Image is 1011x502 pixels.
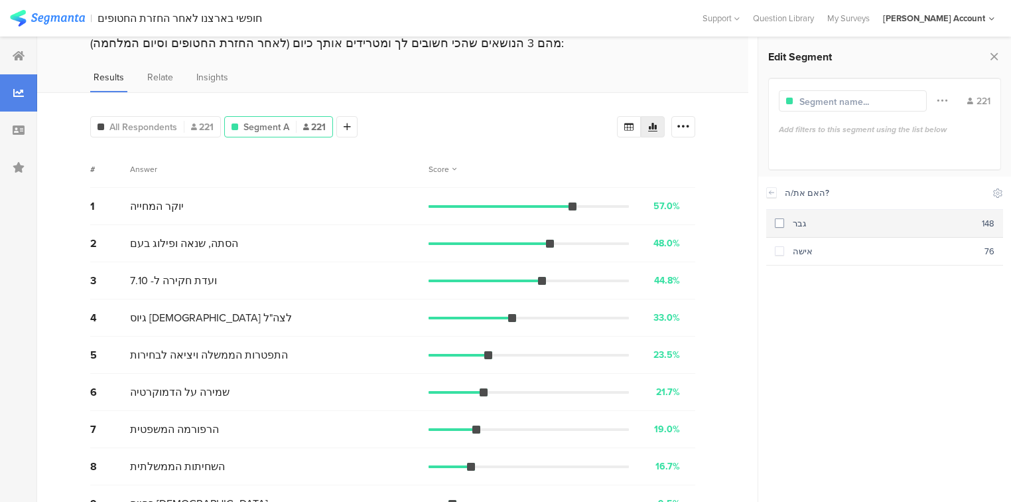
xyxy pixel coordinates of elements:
div: 6 [90,384,130,400]
div: Score [429,163,456,175]
div: Answer [130,163,157,175]
span: Results [94,70,124,84]
div: 19.0% [654,422,680,436]
div: # [90,163,130,175]
div: אישה [784,245,984,258]
div: 57.0% [653,199,680,213]
div: 33.0% [653,311,680,325]
span: השחיתות הממשלתית [130,459,225,474]
span: גיוס [DEMOGRAPHIC_DATA] לצה"ל [130,310,292,325]
span: 221 [191,120,214,134]
div: 3 [90,273,130,288]
span: All Respondents [109,120,177,134]
div: 76 [984,245,994,258]
span: הסתה, שנאה ופילוג בעם [130,236,238,251]
span: 221 [303,120,326,134]
span: שמירה על הדמוקרטיה [130,384,230,400]
span: ועדת חקירה ל- 7.10 [130,273,217,288]
span: יוקר המחייה [130,199,184,214]
div: [PERSON_NAME] Account [883,12,985,25]
span: הרפורמה המשפטית [130,422,219,437]
span: Segment A [243,120,289,134]
span: התפטרות הממשלה ויציאה לבחירות [130,347,288,363]
div: 21.7% [656,385,680,399]
div: 23.5% [653,348,680,362]
div: האם את/ה? [785,187,984,199]
a: Question Library [746,12,821,25]
a: My Surveys [821,12,876,25]
div: Support [703,8,740,29]
span: Edit Segment [768,49,832,64]
input: Segment name... [799,95,915,109]
div: 8 [90,459,130,474]
div: Add filters to this segment using the list below [779,124,990,135]
img: segmanta logo [10,10,85,27]
div: 4 [90,310,130,325]
div: 221 [967,94,990,108]
div: חופשי בארצנו לאחר החזרת החטופים [98,12,262,25]
div: 5 [90,347,130,363]
div: | [90,11,92,26]
div: 7 [90,422,130,437]
div: מהם 3 הנושאים שהכי חשובים לך ומטרידים אותך כיום (לאחר החזרת החטופים וסיום המלחמה): [90,35,695,52]
div: 16.7% [655,460,680,473]
div: 2 [90,236,130,251]
div: 148 [982,217,994,230]
div: גבר [784,217,982,230]
div: 1 [90,199,130,214]
div: 44.8% [654,274,680,288]
div: 48.0% [653,236,680,250]
span: Relate [147,70,173,84]
span: Insights [196,70,228,84]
